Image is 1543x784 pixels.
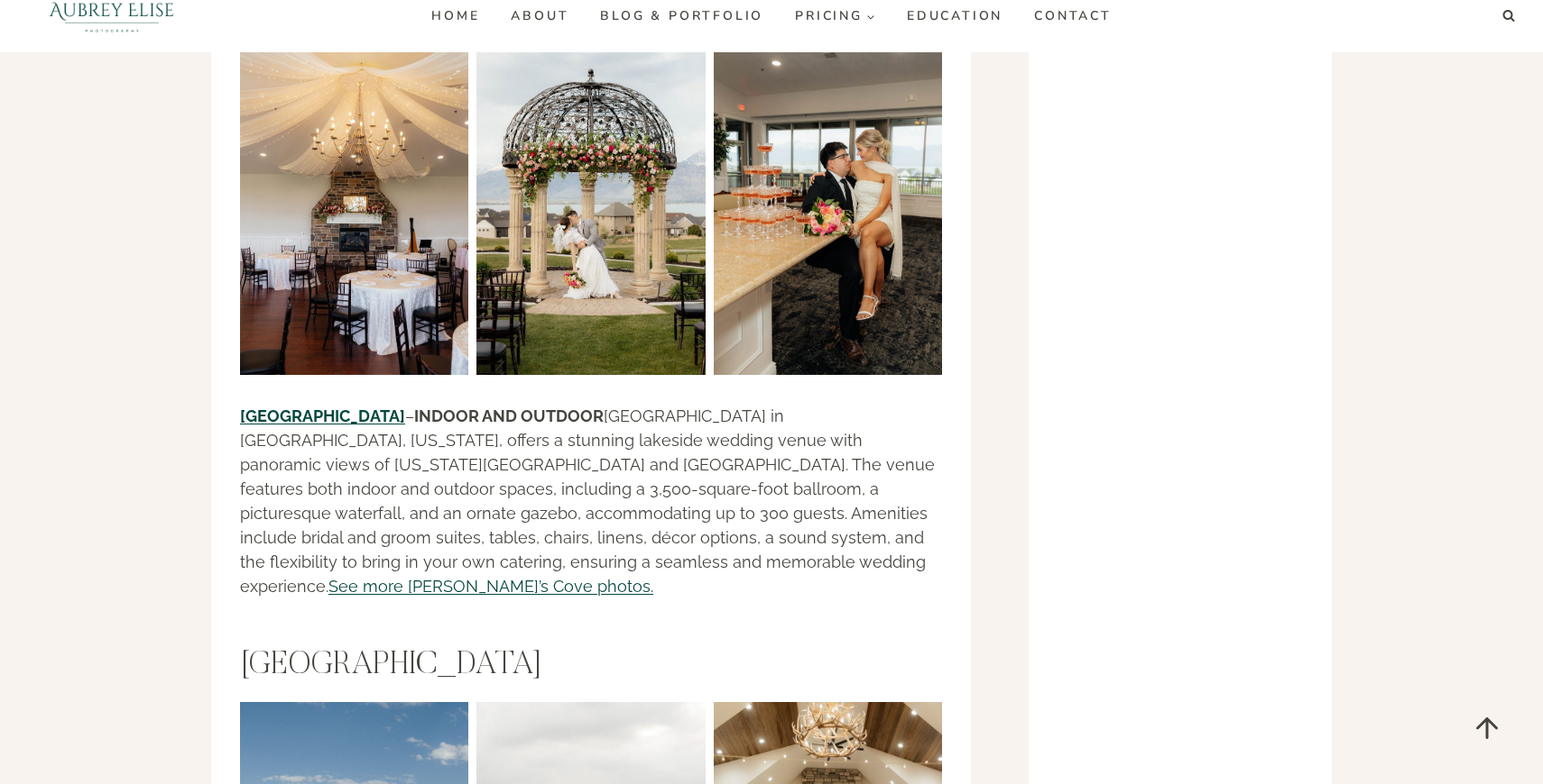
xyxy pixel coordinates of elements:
a: Education [891,2,1018,31]
nav: Primary [416,2,1127,31]
button: View Search Form [1496,4,1521,29]
a: Scroll to top [1457,698,1516,757]
img: a couple sitting at a bar next to a champange tower [714,32,942,375]
a: See more [PERSON_NAME]’s Cove photos. [328,577,653,596]
strong: INDOOR AND OUTDOOR [414,406,604,425]
img: wedding ceremony kiss at talons cove utah wedding venue [476,32,705,375]
a: Blog & Portfolio [585,2,780,31]
img: recpetion area with tables and a fireplace [240,32,468,375]
p: – [GEOGRAPHIC_DATA] in [GEOGRAPHIC_DATA], [US_STATE], offers a stunning lakeside wedding venue wi... [240,404,942,598]
button: Child menu of Pricing [780,2,892,31]
h2: [GEOGRAPHIC_DATA] [240,647,942,686]
a: About [495,2,585,31]
a: [GEOGRAPHIC_DATA] [240,406,405,425]
a: Contact [1019,2,1128,31]
a: Home [416,2,495,31]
